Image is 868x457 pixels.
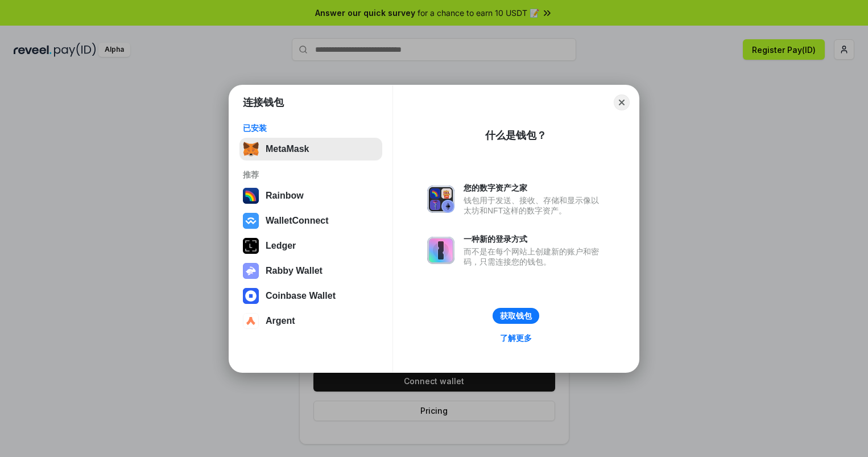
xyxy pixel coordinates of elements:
div: Coinbase Wallet [266,291,336,301]
button: Argent [239,310,382,332]
div: MetaMask [266,144,309,154]
img: svg+xml,%3Csvg%20width%3D%22120%22%20height%3D%22120%22%20viewBox%3D%220%200%20120%20120%22%20fil... [243,188,259,204]
button: MetaMask [239,138,382,160]
img: svg+xml,%3Csvg%20fill%3D%22none%22%20height%3D%2233%22%20viewBox%3D%220%200%2035%2033%22%20width%... [243,141,259,157]
div: WalletConnect [266,216,329,226]
div: 了解更多 [500,333,532,343]
div: 一种新的登录方式 [464,234,605,244]
img: svg+xml,%3Csvg%20width%3D%2228%22%20height%3D%2228%22%20viewBox%3D%220%200%2028%2028%22%20fill%3D... [243,288,259,304]
img: svg+xml,%3Csvg%20xmlns%3D%22http%3A%2F%2Fwww.w3.org%2F2000%2Fsvg%22%20fill%3D%22none%22%20viewBox... [427,237,454,264]
div: Ledger [266,241,296,251]
div: Rainbow [266,191,304,201]
h1: 连接钱包 [243,96,284,109]
div: 什么是钱包？ [485,129,547,142]
img: svg+xml,%3Csvg%20width%3D%2228%22%20height%3D%2228%22%20viewBox%3D%220%200%2028%2028%22%20fill%3D... [243,313,259,329]
button: Ledger [239,234,382,257]
div: 而不是在每个网站上创建新的账户和密码，只需连接您的钱包。 [464,246,605,267]
a: 了解更多 [493,331,539,345]
div: 钱包用于发送、接收、存储和显示像以太坊和NFT这样的数字资产。 [464,195,605,216]
div: 您的数字资产之家 [464,183,605,193]
img: svg+xml,%3Csvg%20xmlns%3D%22http%3A%2F%2Fwww.w3.org%2F2000%2Fsvg%22%20fill%3D%22none%22%20viewBox... [427,186,454,213]
button: Close [614,94,630,110]
button: Rabby Wallet [239,260,382,282]
button: WalletConnect [239,209,382,232]
div: 推荐 [243,170,379,180]
img: svg+xml,%3Csvg%20xmlns%3D%22http%3A%2F%2Fwww.w3.org%2F2000%2Fsvg%22%20fill%3D%22none%22%20viewBox... [243,263,259,279]
button: Coinbase Wallet [239,285,382,307]
img: svg+xml,%3Csvg%20width%3D%2228%22%20height%3D%2228%22%20viewBox%3D%220%200%2028%2028%22%20fill%3D... [243,213,259,229]
div: 获取钱包 [500,311,532,321]
div: 已安装 [243,123,379,133]
img: svg+xml,%3Csvg%20xmlns%3D%22http%3A%2F%2Fwww.w3.org%2F2000%2Fsvg%22%20width%3D%2228%22%20height%3... [243,238,259,254]
div: Argent [266,316,295,326]
button: 获取钱包 [493,308,539,324]
div: Rabby Wallet [266,266,323,276]
button: Rainbow [239,184,382,207]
